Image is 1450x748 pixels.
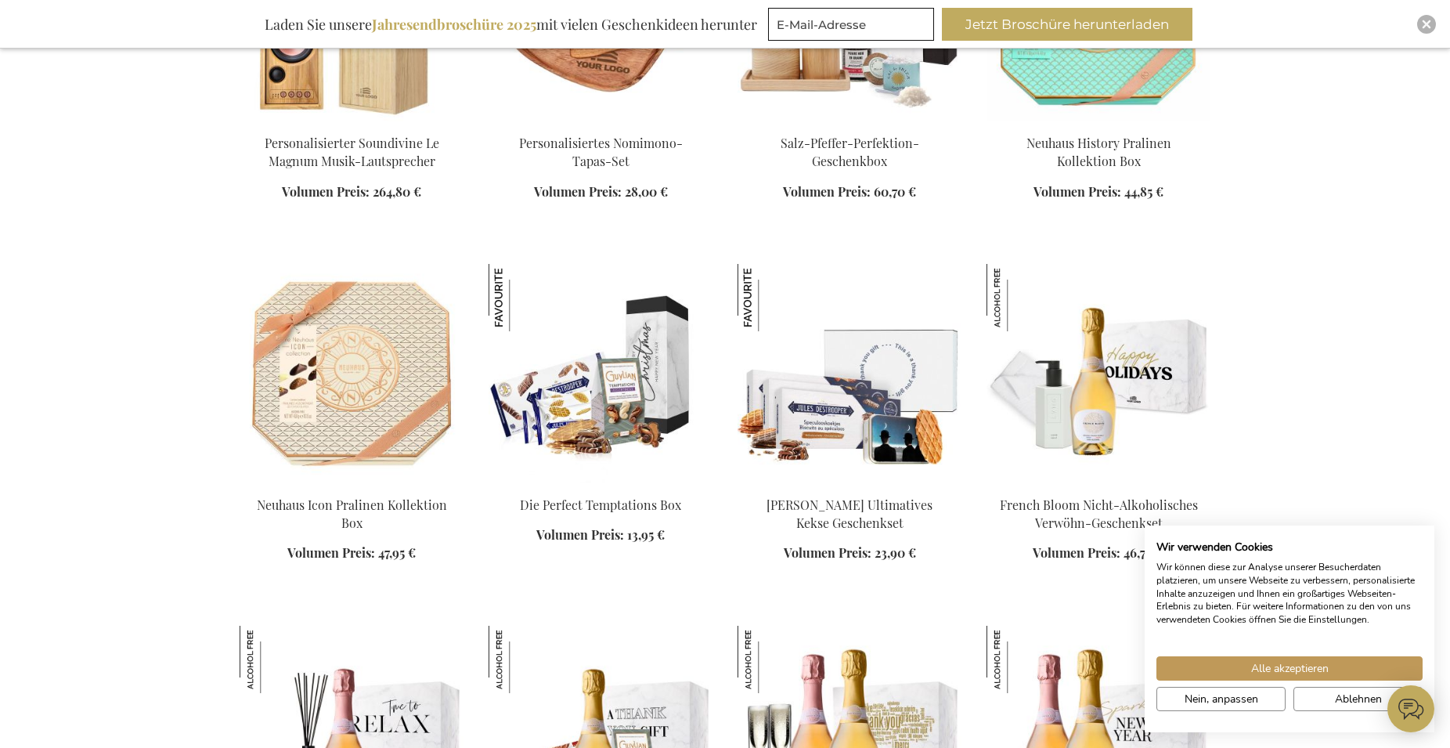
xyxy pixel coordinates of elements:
button: cookie Einstellungen anpassen [1156,687,1286,711]
a: Neuhaus Icon Pralinen Kollektion Box - Exclusive Business Gifts [240,477,463,492]
a: Volumen Preis: 60,70 € [783,183,916,201]
a: Salz-Pfeffer-Perfektion-Geschenkbox [781,135,919,169]
span: 264,80 € [373,183,421,200]
form: marketing offers and promotions [768,8,939,45]
span: Volumen Preis: [287,544,375,561]
a: Neuhaus History Pralinen Kollektion Box [987,115,1210,130]
img: Süßigkeiten-Box - French Bloom Le Blanc Klein [489,626,556,693]
span: 13,95 € [627,526,665,543]
input: E-Mail-Adresse [768,8,934,41]
img: Jules Destrooper Ultimatives Kekse Geschenkset [738,264,805,331]
span: 60,70 € [874,183,916,200]
a: Volumen Preis: 44,85 € [1033,183,1163,201]
a: French Bloom Non-Alcholic Indulge Gift Set French Bloom Nicht-Alkoholisches Verwöhn-Geschenkset [987,477,1210,492]
iframe: belco-activator-frame [1387,685,1434,732]
p: Wir können diese zur Analyse unserer Besucherdaten platzieren, um unsere Webseite zu verbessern, ... [1156,561,1423,627]
img: French Bloom Alkoholfreier & Frisches Parfüm Geschenkset [240,626,307,693]
a: French Bloom Nicht-Alkoholisches Verwöhn-Geschenkset [1000,497,1198,531]
a: Salt & Pepper Perfection Gift Box [738,115,961,130]
span: Volumen Preis: [1033,544,1120,561]
div: Laden Sie unsere mit vielen Geschenkideen herunter [258,8,764,41]
span: Volumen Preis: [282,183,370,200]
span: 47,95 € [378,544,416,561]
img: French Bloom Duo Alkoholfreies Prickelset Klein [738,626,805,693]
span: Volumen Preis: [784,544,871,561]
button: Jetzt Broschüre herunterladen [942,8,1192,41]
a: Personalisierter Soundivine Le Magnum Musik-Lautsprecher [265,135,439,169]
a: Neuhaus History Pralinen Kollektion Box [1026,135,1171,169]
button: Alle verweigern cookies [1293,687,1423,711]
button: Akzeptieren Sie alle cookies [1156,656,1423,681]
span: 28,00 € [625,183,668,200]
img: Close [1422,20,1431,29]
span: Volumen Preis: [534,183,622,200]
span: Volumen Preis: [536,526,624,543]
img: Die Perfect Temptations Box [489,264,556,331]
a: Volumen Preis: 23,90 € [784,544,916,562]
img: Jules Destrooper Ultimate Biscuits Gift Set [738,264,961,483]
b: Jahresendbroschüre 2025 [372,15,536,34]
h2: Wir verwenden Cookies [1156,540,1423,555]
a: Volumen Preis: 47,95 € [287,544,416,562]
a: Jules Destrooper Ultimate Biscuits Gift Set Jules Destrooper Ultimatives Kekse Geschenkset [738,477,961,492]
a: Volumen Preis: 264,80 € [282,183,421,201]
span: 44,85 € [1124,183,1163,200]
span: Volumen Preis: [1033,183,1121,200]
a: Volumen Preis: 13,95 € [536,526,665,544]
a: Personalisiertes Nomimono-Tapas-Set [489,115,712,130]
a: Volumen Preis: 46,70 € [1033,544,1164,562]
a: The Perfect Temptations Box Die Perfect Temptations Box [489,477,712,492]
span: Alle akzeptieren [1251,660,1329,677]
span: Nein, anpassen [1185,691,1258,707]
a: Personalised Soundivine Le Magnum Music Speaker [240,115,463,130]
img: The Perfect Temptations Box [489,264,712,483]
img: Neuhaus Icon Pralinen Kollektion Box - Exclusive Business Gifts [240,264,463,483]
div: Close [1417,15,1436,34]
a: [PERSON_NAME] Ultimatives Kekse Geschenkset [766,497,932,531]
img: French Bloom Non-Alcholic Indulge Gift Set [987,264,1210,483]
a: Neuhaus Icon Pralinen Kollektion Box [257,497,447,531]
a: Die Perfect Temptations Box [520,497,681,513]
span: 46,70 € [1124,544,1164,561]
img: French Bloom Duo Alkoholfrei Klein [987,626,1054,693]
span: Ablehnen [1335,691,1382,707]
span: 23,90 € [875,544,916,561]
img: French Bloom Nicht-Alkoholisches Verwöhn-Geschenkset [987,264,1054,331]
a: Personalisiertes Nomimono-Tapas-Set [519,135,683,169]
a: Volumen Preis: 28,00 € [534,183,668,201]
span: Volumen Preis: [783,183,871,200]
